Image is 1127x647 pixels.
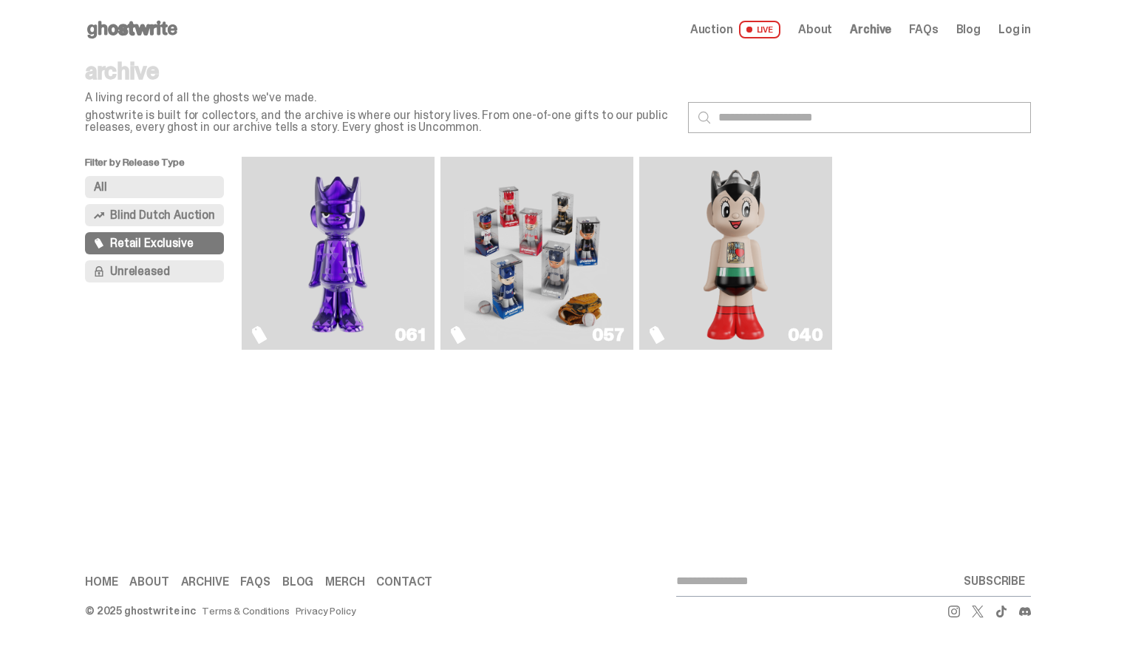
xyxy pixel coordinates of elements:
[395,326,426,344] div: 061
[110,265,169,277] span: Unreleased
[251,163,426,344] a: Fantasy
[181,576,229,588] a: Archive
[592,326,624,344] div: 057
[909,24,938,35] a: FAQs
[85,576,118,588] a: Home
[850,24,891,35] a: Archive
[129,576,168,588] a: About
[85,232,224,254] button: Retail Exclusive
[110,209,215,221] span: Blind Dutch Auction
[998,24,1031,35] a: Log in
[202,606,289,616] a: Terms & Conditions
[85,260,224,282] button: Unreleased
[464,163,609,344] img: Game Face (2025)
[265,163,410,344] img: Fantasy
[690,21,780,38] a: Auction LIVE
[85,606,196,616] div: © 2025 ghostwrite inc
[956,24,981,35] a: Blog
[958,566,1031,596] button: SUBSCRIBE
[85,109,676,133] p: ghostwrite is built for collectors, and the archive is where our history lives. From one-of-one g...
[85,204,224,226] button: Blind Dutch Auction
[296,606,356,616] a: Privacy Policy
[85,59,676,83] p: archive
[85,92,676,104] p: A living record of all the ghosts we've made.
[739,21,781,38] span: LIVE
[94,181,107,193] span: All
[282,576,313,588] a: Blog
[240,576,270,588] a: FAQs
[648,163,823,344] a: Astro Boy (Heart)
[788,326,823,344] div: 040
[85,176,224,198] button: All
[798,24,832,35] a: About
[110,237,193,249] span: Retail Exclusive
[85,157,242,176] p: Filter by Release Type
[690,24,733,35] span: Auction
[449,163,624,344] a: Game Face (2025)
[325,576,364,588] a: Merch
[376,576,432,588] a: Contact
[697,163,775,344] img: Astro Boy (Heart)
